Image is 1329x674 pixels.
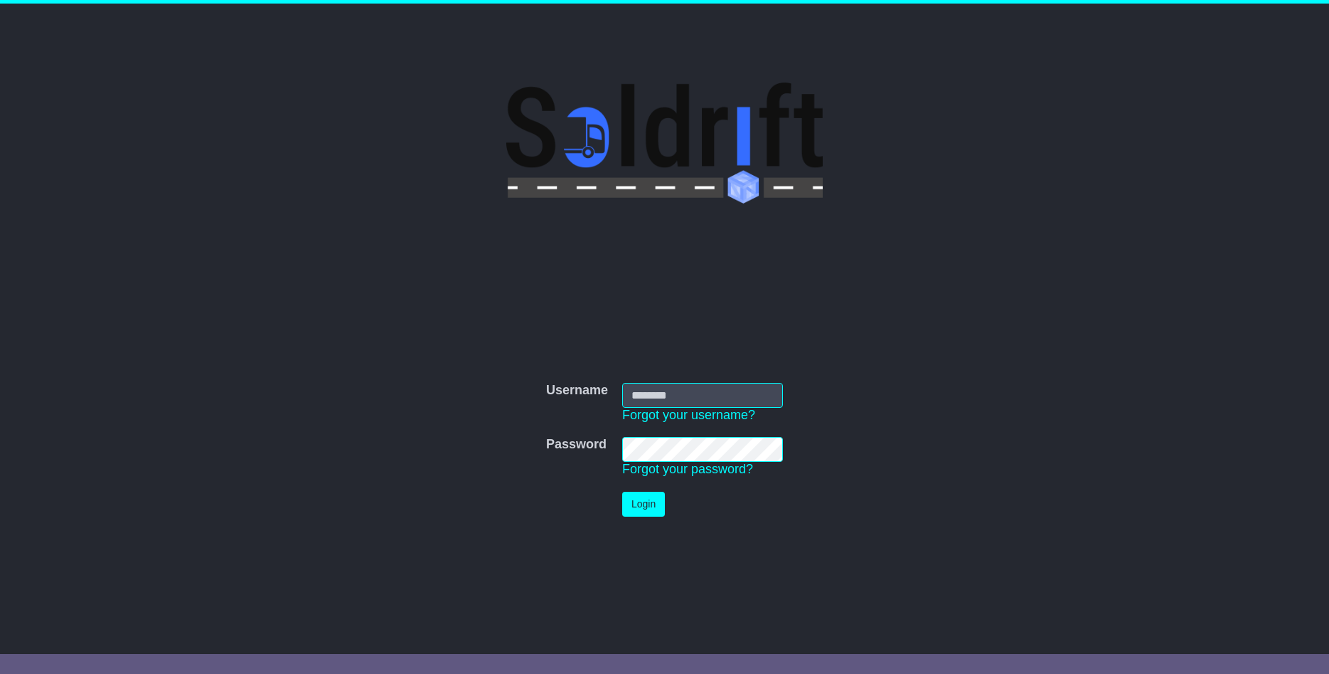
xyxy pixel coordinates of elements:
a: Forgot your username? [622,408,755,422]
a: Forgot your password? [622,462,753,476]
button: Login [622,492,665,517]
img: Soldrift Pty Ltd [506,83,823,204]
label: Password [546,437,607,453]
label: Username [546,383,608,399]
